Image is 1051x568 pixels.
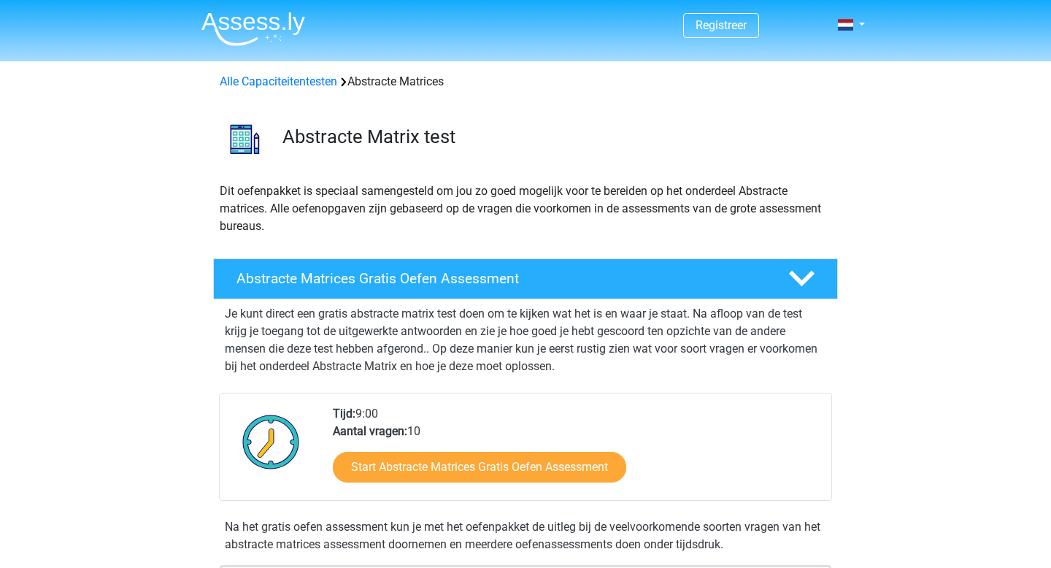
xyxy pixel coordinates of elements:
div: 9:00 10 [322,405,831,500]
a: Start Abstracte Matrices Gratis Oefen Assessment [333,452,626,483]
img: Assessly [201,12,305,46]
div: Na het gratis oefen assessment kun je met het oefenpakket de uitleg bij de veelvoorkomende soorte... [219,518,832,553]
b: Tijd: [333,407,355,421]
h4: Abstracte Matrices Gratis Oefen Assessment [236,270,765,287]
b: Aantal vragen: [333,424,407,438]
p: Dit oefenpakket is speciaal samengesteld om jou zo goed mogelijk voor te bereiden op het onderdee... [220,183,831,235]
img: abstracte matrices [214,108,276,170]
p: Je kunt direct een gratis abstracte matrix test doen om te kijken wat het is en waar je staat. Na... [225,305,826,375]
div: Abstracte Matrices [214,73,837,91]
a: Alle Capaciteitentesten [220,74,337,88]
h3: Abstracte Matrix test [282,126,826,148]
img: Klok [234,405,308,478]
a: Registreer [696,18,747,32]
a: Abstracte Matrices Gratis Oefen Assessment [207,258,844,299]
